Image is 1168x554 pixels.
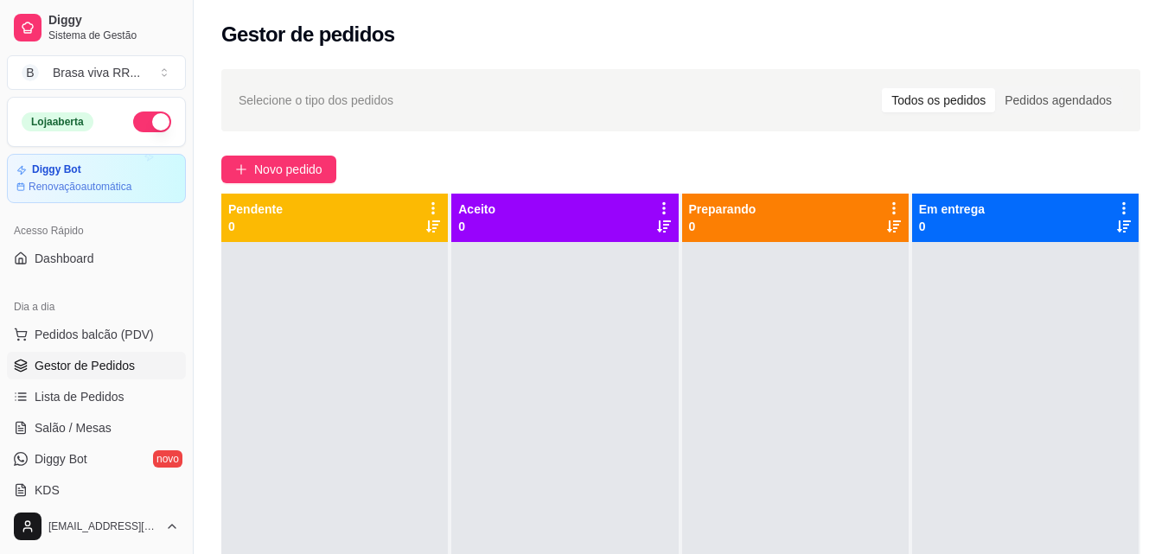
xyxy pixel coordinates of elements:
[35,326,154,343] span: Pedidos balcão (PDV)
[35,481,60,499] span: KDS
[7,352,186,379] a: Gestor de Pedidos
[22,64,39,81] span: B
[7,321,186,348] button: Pedidos balcão (PDV)
[7,445,186,473] a: Diggy Botnovo
[35,357,135,374] span: Gestor de Pedidos
[7,383,186,411] a: Lista de Pedidos
[32,163,81,176] article: Diggy Bot
[48,13,179,29] span: Diggy
[35,419,112,436] span: Salão / Mesas
[7,506,186,547] button: [EMAIL_ADDRESS][DOMAIN_NAME]
[29,180,131,194] article: Renovação automática
[919,201,985,218] p: Em entrega
[7,293,186,321] div: Dia a dia
[7,245,186,272] a: Dashboard
[35,450,87,468] span: Diggy Bot
[458,201,495,218] p: Aceito
[995,88,1121,112] div: Pedidos agendados
[7,414,186,442] a: Salão / Mesas
[48,29,179,42] span: Sistema de Gestão
[7,217,186,245] div: Acesso Rápido
[35,250,94,267] span: Dashboard
[239,91,393,110] span: Selecione o tipo dos pedidos
[919,218,985,235] p: 0
[7,55,186,90] button: Select a team
[254,160,322,179] span: Novo pedido
[22,112,93,131] div: Loja aberta
[133,111,171,132] button: Alterar Status
[235,163,247,175] span: plus
[221,21,395,48] h2: Gestor de pedidos
[689,218,756,235] p: 0
[689,201,756,218] p: Preparando
[35,388,124,405] span: Lista de Pedidos
[221,156,336,183] button: Novo pedido
[7,476,186,504] a: KDS
[458,218,495,235] p: 0
[7,7,186,48] a: DiggySistema de Gestão
[48,519,158,533] span: [EMAIL_ADDRESS][DOMAIN_NAME]
[228,218,283,235] p: 0
[53,64,140,81] div: Brasa viva RR ...
[228,201,283,218] p: Pendente
[7,154,186,203] a: Diggy BotRenovaçãoautomática
[882,88,995,112] div: Todos os pedidos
